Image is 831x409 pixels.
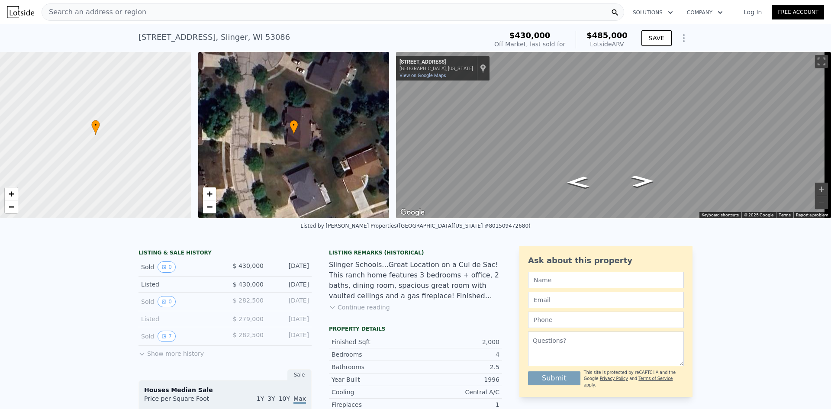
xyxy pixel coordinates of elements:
div: Fireplaces [332,400,415,409]
a: Show location on map [480,64,486,73]
div: Price per Square Foot [144,394,225,408]
div: This site is protected by reCAPTCHA and the Google and apply. [584,370,684,388]
button: Company [680,5,730,20]
div: Sold [141,296,218,307]
a: Report a problem [796,213,828,217]
button: Keyboard shortcuts [702,212,739,218]
span: 10Y [279,395,290,402]
span: − [9,201,14,212]
div: Map [396,52,831,218]
div: Property details [329,325,502,332]
div: Off Market, last sold for [494,40,565,48]
span: © 2025 Google [744,213,773,217]
span: $430,000 [509,31,551,40]
span: − [206,201,212,212]
input: Phone [528,312,684,328]
span: 1Y [257,395,264,402]
a: Terms of Service [638,376,673,381]
span: + [206,188,212,199]
div: [DATE] [271,331,309,342]
button: Show more history [138,346,204,358]
path: Go South, Saras Ct [622,173,664,190]
span: • [91,121,100,129]
span: + [9,188,14,199]
div: Bedrooms [332,350,415,359]
span: 3Y [267,395,275,402]
div: Finished Sqft [332,338,415,346]
div: [DATE] [271,261,309,273]
div: Listed by [PERSON_NAME] Properties ([GEOGRAPHIC_DATA][US_STATE] #801509472680) [300,223,530,229]
button: Zoom out [815,196,828,209]
div: 4 [415,350,499,359]
div: LISTING & SALE HISTORY [138,249,312,258]
div: Central A/C [415,388,499,396]
div: 1 [415,400,499,409]
span: $ 279,000 [233,316,264,322]
div: Houses Median Sale [144,386,306,394]
div: [DATE] [271,280,309,289]
path: Go North, Saras Ct [557,174,599,191]
button: View historical data [158,331,176,342]
div: Slinger Schools...Great Location on a Cul de Sac! This ranch home features 3 bedrooms + office, 2... [329,260,502,301]
div: Sold [141,261,218,273]
div: Street View [396,52,831,218]
a: Zoom in [5,187,18,200]
a: Zoom in [203,187,216,200]
span: $ 430,000 [233,281,264,288]
span: $ 430,000 [233,262,264,269]
div: [STREET_ADDRESS] , Slinger , WI 53086 [138,31,290,43]
img: Lotside [7,6,34,18]
div: Listed [141,280,218,289]
div: Cooling [332,388,415,396]
span: • [290,121,298,129]
div: Listing Remarks (Historical) [329,249,502,256]
a: Zoom out [203,200,216,213]
a: View on Google Maps [399,73,446,78]
input: Name [528,272,684,288]
div: [STREET_ADDRESS] [399,59,473,66]
a: Terms (opens in new tab) [779,213,791,217]
div: Sold [141,331,218,342]
button: Submit [528,371,580,385]
span: Max [293,395,306,404]
span: Search an address or region [42,7,146,17]
button: Toggle fullscreen view [815,55,828,68]
button: Solutions [626,5,680,20]
div: • [290,120,298,135]
div: Sale [287,369,312,380]
a: Log In [733,8,772,16]
a: Free Account [772,5,824,19]
div: Year Built [332,375,415,384]
span: $ 282,500 [233,332,264,338]
a: Privacy Policy [600,376,628,381]
div: [DATE] [271,315,309,323]
div: 1996 [415,375,499,384]
div: Bathrooms [332,363,415,371]
span: $ 282,500 [233,297,264,304]
div: 2.5 [415,363,499,371]
div: Listed [141,315,218,323]
button: View historical data [158,296,176,307]
div: [DATE] [271,296,309,307]
button: View historical data [158,261,176,273]
button: Zoom in [815,183,828,196]
div: • [91,120,100,135]
button: SAVE [641,30,672,46]
div: 2,000 [415,338,499,346]
span: $485,000 [586,31,628,40]
input: Email [528,292,684,308]
div: Lotside ARV [586,40,628,48]
a: Zoom out [5,200,18,213]
a: Open this area in Google Maps (opens a new window) [398,207,427,218]
button: Show Options [675,29,692,47]
button: Continue reading [329,303,390,312]
div: [GEOGRAPHIC_DATA], [US_STATE] [399,66,473,71]
div: Ask about this property [528,254,684,267]
img: Google [398,207,427,218]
